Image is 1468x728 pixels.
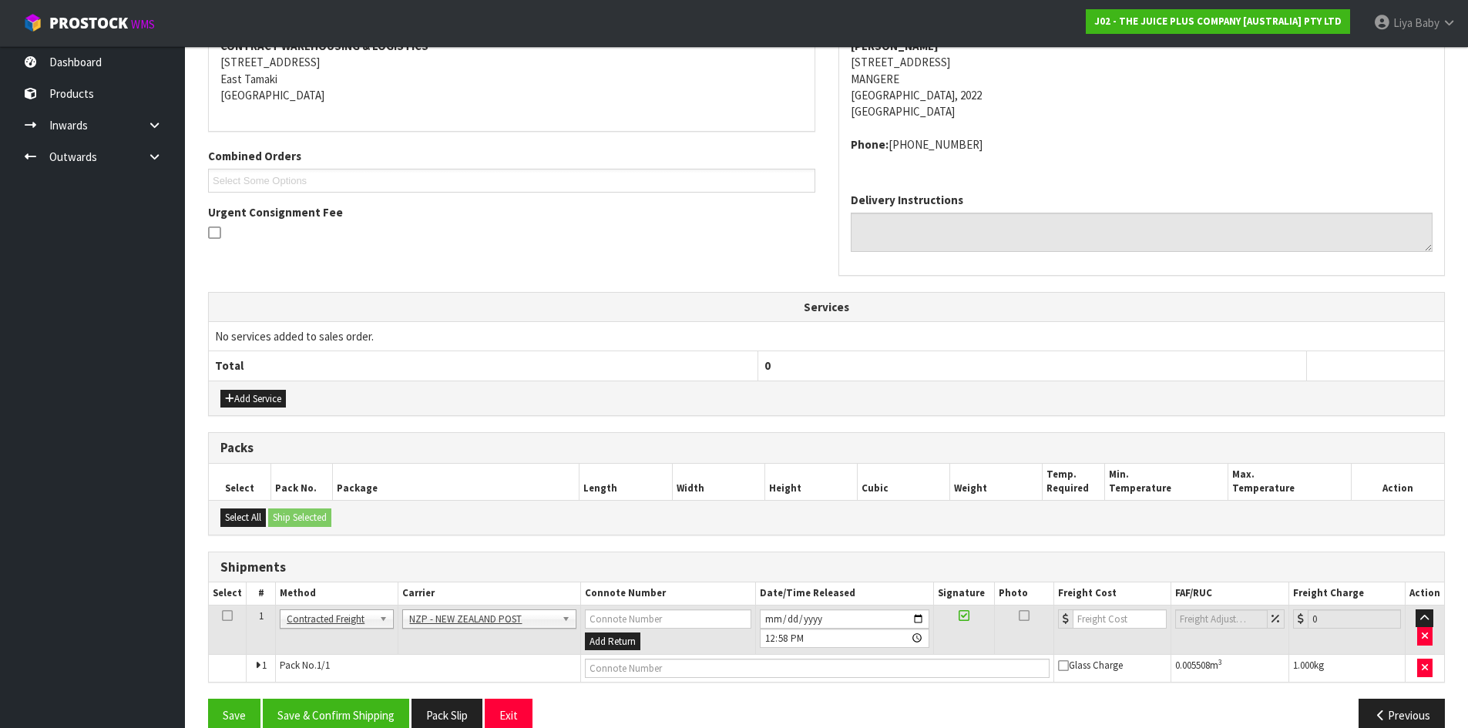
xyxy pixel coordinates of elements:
span: Baby [1415,15,1439,30]
th: Select [209,582,247,605]
th: Action [1405,582,1444,605]
th: Freight Charge [1288,582,1405,605]
input: Freight Cost [1073,609,1166,629]
th: Carrier [398,582,580,605]
label: Urgent Consignment Fee [208,204,343,220]
strong: J02 - THE JUICE PLUS COMPANY [AUSTRALIA] PTY LTD [1094,15,1342,28]
strong: CONTRACT WAREHOUSING & LOGISTICS [220,39,428,53]
th: # [247,582,276,605]
th: Connote Number [580,582,755,605]
button: Ship Selected [268,508,331,527]
button: Add Service [220,390,286,408]
td: Pack No. [276,655,581,683]
input: Freight Charge [1308,609,1401,629]
span: ProStock [49,13,128,33]
th: Length [579,464,672,500]
th: Photo [995,582,1054,605]
th: Date/Time Released [755,582,933,605]
th: Width [672,464,764,500]
h3: Packs [220,441,1433,455]
th: Freight Cost [1054,582,1171,605]
sup: 3 [1218,657,1222,667]
h3: Shipments [220,560,1433,575]
th: Pack No. [270,464,332,500]
label: Combined Orders [208,148,301,164]
td: m [1171,655,1288,683]
th: Cubic [858,464,950,500]
address: [STREET_ADDRESS] East Tamaki [GEOGRAPHIC_DATA] [220,38,803,104]
label: Delivery Instructions [851,192,963,208]
input: Freight Adjustment [1175,609,1268,629]
th: Weight [950,464,1043,500]
th: Min. Temperature [1104,464,1228,500]
th: Signature [933,582,994,605]
span: 1 [259,609,264,622]
span: 0.005508 [1175,659,1210,672]
span: 1.000 [1293,659,1314,672]
input: Connote Number [585,609,751,629]
img: cube-alt.png [23,13,42,32]
input: Connote Number [585,659,1050,678]
span: Glass Charge [1058,659,1123,672]
th: Action [1352,464,1444,500]
strong: [PERSON_NAME] [851,39,939,53]
th: Method [276,582,398,605]
th: Temp. Required [1043,464,1104,500]
th: FAF/RUC [1171,582,1288,605]
td: kg [1288,655,1405,683]
span: Liya [1393,15,1413,30]
th: Max. Temperature [1228,464,1351,500]
a: J02 - THE JUICE PLUS COMPANY [AUSTRALIA] PTY LTD [1086,9,1350,34]
th: Package [332,464,579,500]
span: 1/1 [317,659,330,672]
address: [PHONE_NUMBER] [851,136,1433,153]
th: Height [764,464,857,500]
address: [STREET_ADDRESS] MANGERE [GEOGRAPHIC_DATA], 2022 [GEOGRAPHIC_DATA] [851,38,1433,120]
button: Select All [220,508,266,527]
button: Add Return [585,632,640,651]
th: Select [209,464,270,500]
span: 0 [764,358,771,373]
span: NZP - NEW ZEALAND POST [409,610,555,629]
small: WMS [131,17,155,32]
span: Contracted Freight [287,610,373,629]
strong: phone [851,137,889,152]
th: Services [209,293,1444,322]
th: Total [209,351,758,381]
td: No services added to sales order. [209,322,1444,351]
span: 1 [262,659,267,672]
